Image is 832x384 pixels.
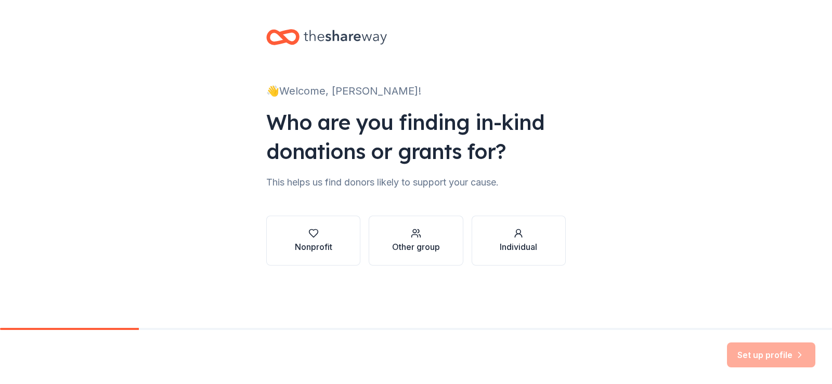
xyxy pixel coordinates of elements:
button: Nonprofit [266,216,360,266]
button: Individual [472,216,566,266]
div: Individual [500,241,537,253]
div: Other group [392,241,440,253]
div: 👋 Welcome, [PERSON_NAME]! [266,83,566,99]
div: Who are you finding in-kind donations or grants for? [266,108,566,166]
div: Nonprofit [295,241,332,253]
div: This helps us find donors likely to support your cause. [266,174,566,191]
button: Other group [369,216,463,266]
